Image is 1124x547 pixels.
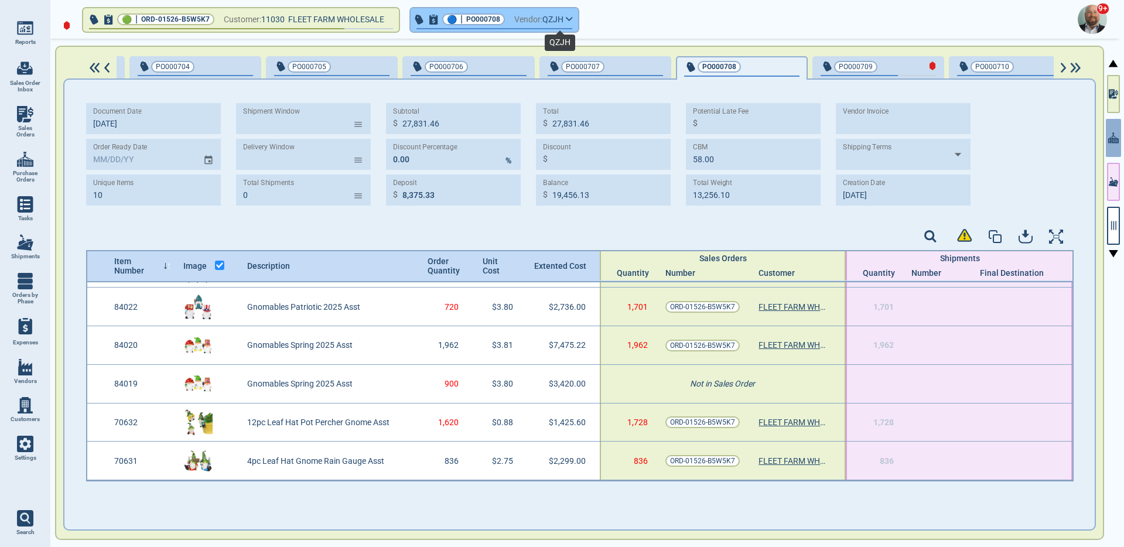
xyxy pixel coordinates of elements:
[247,340,353,350] span: Gnomables Spring 2025 Asst
[18,215,33,222] span: Tasks
[505,155,511,167] p: %
[17,273,33,289] img: menu_icon
[492,418,513,427] span: $0.88
[566,61,600,73] span: PO000707
[243,107,300,116] label: Shipment Window
[693,107,749,116] label: Potential Late Fee
[670,416,735,428] span: ORD-01526-B5W5K7
[617,268,653,278] span: Quantity
[1096,3,1109,15] span: 9+
[11,253,40,260] span: Shipments
[83,8,399,32] button: 🟢|ORD-01526-B5W5K7Customer:11030 FLEET FARM WHOLESALE
[531,288,600,326] div: $2,736.00
[183,292,213,322] img: 84022Img
[880,456,894,466] span: 836
[665,301,740,313] a: ORD-01526-B5W5K7
[17,106,33,122] img: menu_icon
[836,175,964,206] input: MM/DD/YY
[93,179,134,187] label: Unique Items
[438,340,459,350] span: 1,962
[670,301,735,313] span: ORD-01526-B5W5K7
[1078,5,1107,34] img: Avatar
[183,446,213,476] img: 70631Img
[1058,63,1068,73] img: ArrowIcon
[665,268,695,278] span: Number
[247,456,384,466] span: 4pc Leaf Hat Gnome Rain Gauge Asst
[135,13,138,25] span: |
[393,143,457,152] label: Discount Percentage
[492,456,513,466] span: $2.75
[693,178,732,187] label: Total Weight
[141,13,210,25] span: ORD-01526-B5W5K7
[243,179,294,187] label: Total Shipments
[93,107,142,116] label: Document Date
[17,20,33,36] img: menu_icon
[873,418,894,427] span: 1,728
[17,397,33,413] img: menu_icon
[11,416,40,423] span: Customers
[980,268,1044,278] span: Final Destination
[759,418,829,427] a: FLEET FARM WHOLESALE
[183,408,213,437] img: 70632Img
[17,359,33,375] img: menu_icon
[87,63,102,73] img: DoubleArrowIcon
[156,61,190,73] span: PO000704
[911,268,941,278] span: Number
[261,12,288,27] span: 11030
[492,302,513,312] span: $3.80
[86,139,194,170] input: MM/DD/YY
[542,12,563,27] span: QZJH
[108,288,177,326] div: 84022
[759,268,795,278] span: Customer
[627,302,648,312] span: 1,701
[665,340,740,351] a: ORD-01526-B5W5K7
[702,61,736,73] span: PO000708
[543,107,559,116] label: Total
[224,12,261,27] span: Customer:
[975,61,1009,73] span: PO000710
[445,302,459,312] span: 720
[543,153,548,165] p: $
[108,404,177,442] div: 70632
[122,16,132,23] span: 🟢
[693,143,708,152] label: CBM
[466,13,500,25] span: PO000708
[114,257,160,275] span: Item Number
[670,340,735,351] span: ORD-01526-B5W5K7
[247,261,290,271] span: Description
[514,12,542,27] span: Vendor:
[243,143,295,152] label: Delivery Window
[531,365,600,403] div: $3,420.00
[15,454,36,461] span: Settings
[531,404,600,442] div: $1,425.60
[17,436,33,452] img: menu_icon
[393,189,398,201] p: $
[759,302,829,312] a: FLEET FARM WHOLESALE
[9,125,41,138] span: Sales Orders
[873,340,894,350] span: 1,962
[428,257,460,275] span: Order Quantity
[63,20,70,30] img: diamond
[665,416,740,428] a: ORD-01526-B5W5K7
[693,117,698,129] p: $
[759,340,829,350] a: FLEET FARM WHOLESALE
[627,418,648,427] span: 1,728
[627,340,648,350] span: 1,962
[843,107,889,116] label: Vendor Invoice
[393,107,419,116] label: Subtotal
[247,302,360,312] span: Gnomables Patriotic 2025 Asst
[699,254,747,263] span: Sales Orders
[670,455,735,467] span: ORD-01526-B5W5K7
[14,378,37,385] span: Vendors
[839,61,873,73] span: PO000709
[288,15,384,24] span: FLEET FARM WHOLESALE
[17,151,33,167] img: menu_icon
[843,143,891,152] label: Shipping Terms
[460,13,463,25] span: |
[531,442,600,480] div: $2,299.00
[445,456,459,466] span: 836
[600,365,846,403] div: Not in Sales Order
[17,196,33,213] img: menu_icon
[199,144,221,165] button: Choose date
[843,179,885,187] label: Creation Date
